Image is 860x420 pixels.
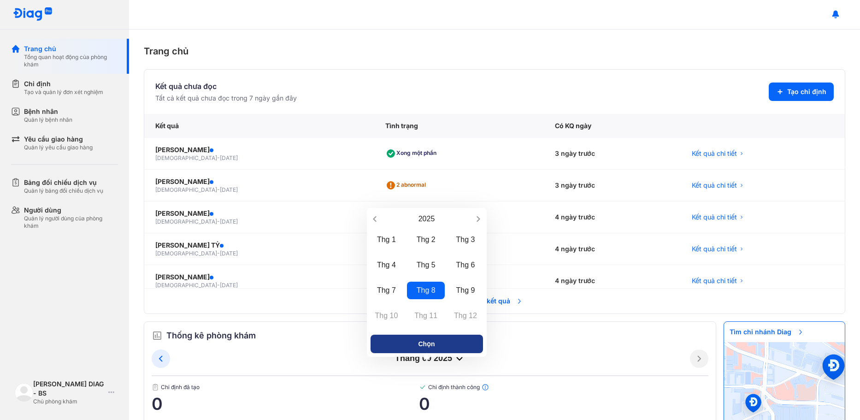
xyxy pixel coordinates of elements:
[217,186,220,193] span: -
[155,218,217,225] span: [DEMOGRAPHIC_DATA]
[447,256,484,274] div: Thg 6
[447,231,484,248] div: Thg 3
[217,250,220,257] span: -
[407,282,445,299] div: Thg 8
[24,215,118,230] div: Quản lý người dùng của phòng khám
[419,384,708,391] span: Chỉ định thành công
[155,282,217,289] span: [DEMOGRAPHIC_DATA]
[220,218,238,225] span: [DATE]
[170,353,690,364] div: tháng 09 2025
[383,211,471,227] div: Open years overlay
[144,44,845,58] div: Trang chủ
[152,395,419,413] span: 0
[447,307,484,325] div: Thg 12
[692,276,737,285] span: Kết quả chi tiết
[367,211,383,227] button: Previous year
[544,138,681,170] div: 3 ngày trước
[24,107,72,116] div: Bệnh nhân
[692,149,737,158] span: Kết quả chi tiết
[368,256,406,274] div: Thg 4
[155,272,363,282] div: [PERSON_NAME]
[385,146,440,161] div: Xong một phần
[152,384,159,391] img: document.50c4cfd0.svg
[155,177,363,186] div: [PERSON_NAME]
[33,379,105,398] div: [PERSON_NAME] DIAG - BS
[155,154,217,161] span: [DEMOGRAPHIC_DATA]
[155,145,363,154] div: [PERSON_NAME]
[24,187,103,195] div: Quản lý bảng đối chiếu dịch vụ
[152,330,163,341] img: order.5a6da16c.svg
[166,329,256,342] span: Thống kê phòng khám
[33,398,105,405] div: Chủ phòng khám
[24,44,118,53] div: Trang chủ
[24,144,93,151] div: Quản lý yêu cầu giao hàng
[724,322,810,342] span: Tìm chi nhánh Diag
[385,178,430,193] div: 2 abnormal
[471,211,487,227] button: Next year
[24,178,103,187] div: Bảng đối chiếu dịch vụ
[374,114,543,138] div: Tình trạng
[544,201,681,233] div: 4 ngày trước
[769,83,834,101] button: Tạo chỉ định
[15,383,33,402] img: logo
[544,233,681,265] div: 4 ngày trước
[419,384,426,391] img: checked-green.01cc79e0.svg
[24,206,118,215] div: Người dùng
[144,114,374,138] div: Kết quả
[368,307,406,325] div: Thg 10
[407,256,445,274] div: Thg 5
[460,291,529,311] span: Tất cả kết quả
[24,79,103,89] div: Chỉ định
[155,81,297,92] div: Kết quả chưa đọc
[220,282,238,289] span: [DATE]
[24,116,72,124] div: Quản lý bệnh nhân
[155,94,297,103] div: Tất cả kết quả chưa đọc trong 7 ngày gần đây
[24,89,103,96] div: Tạo và quản lý đơn xét nghiệm
[787,87,826,96] span: Tạo chỉ định
[368,231,406,248] div: Thg 1
[407,307,445,325] div: Thg 11
[152,384,419,391] span: Chỉ định đã tạo
[24,135,93,144] div: Yêu cầu giao hàng
[155,209,363,218] div: [PERSON_NAME]
[155,186,217,193] span: [DEMOGRAPHIC_DATA]
[13,7,53,22] img: logo
[692,244,737,254] span: Kết quả chi tiết
[217,282,220,289] span: -
[217,218,220,225] span: -
[482,384,489,391] img: info.7e716105.svg
[544,265,681,297] div: 4 ngày trước
[155,250,217,257] span: [DEMOGRAPHIC_DATA]
[220,250,238,257] span: [DATE]
[407,231,445,248] div: Thg 2
[155,241,363,250] div: [PERSON_NAME] TỶ
[217,154,220,161] span: -
[371,335,483,353] button: Chọn
[692,213,737,222] span: Kết quả chi tiết
[368,282,406,299] div: Thg 7
[419,395,708,413] span: 0
[692,181,737,190] span: Kết quả chi tiết
[544,170,681,201] div: 3 ngày trước
[220,186,238,193] span: [DATE]
[544,114,681,138] div: Có KQ ngày
[447,282,484,299] div: Thg 9
[220,154,238,161] span: [DATE]
[24,53,118,68] div: Tổng quan hoạt động của phòng khám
